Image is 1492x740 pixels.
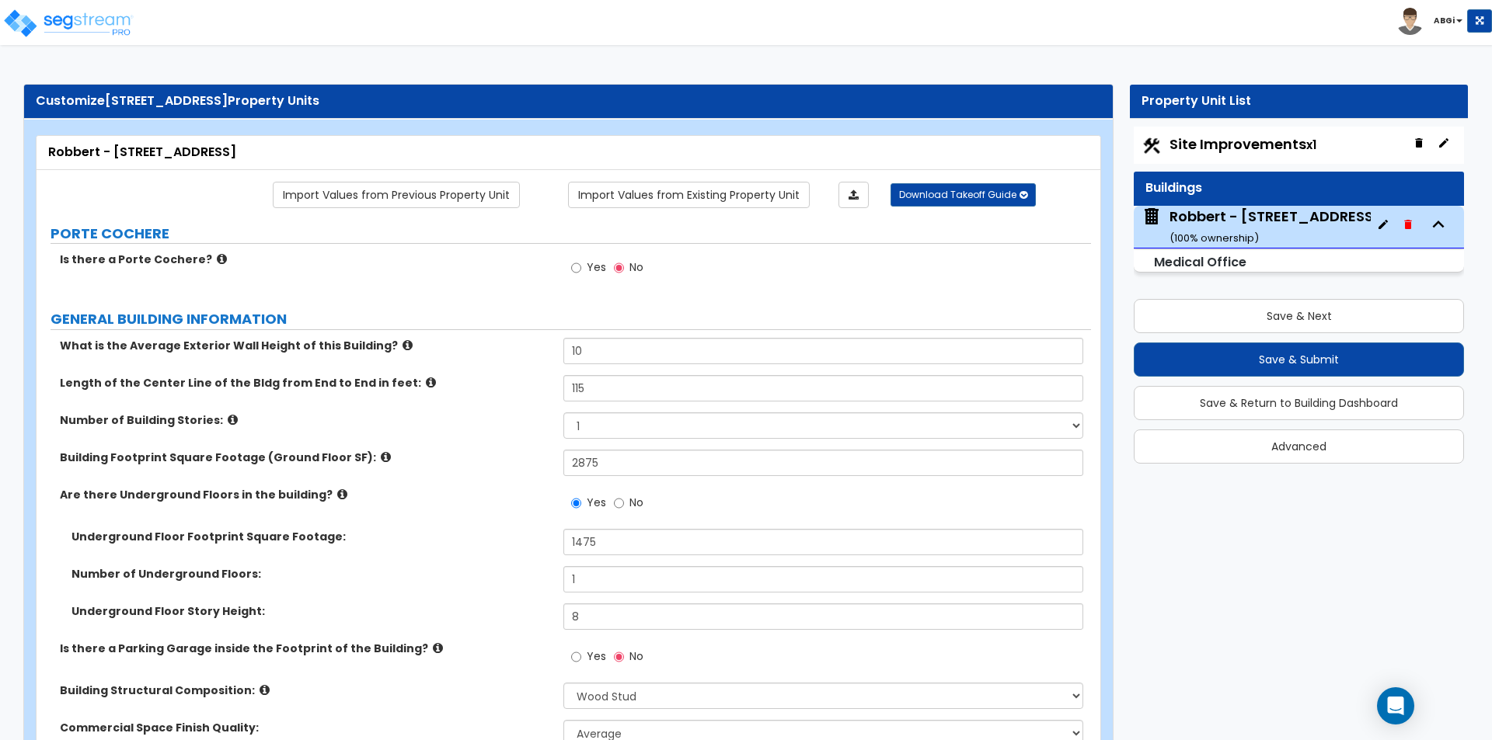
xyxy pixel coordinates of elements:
div: Property Unit List [1142,92,1456,110]
span: Yes [587,648,606,664]
span: No [629,648,643,664]
small: Medical Office [1154,253,1246,271]
a: Import the dynamic attribute values from existing properties. [568,182,810,208]
input: Yes [571,648,581,665]
i: click for more info! [337,488,347,500]
span: Robbert - 6051 N. Eagle Rd [1142,207,1371,246]
label: PORTE COCHERE [51,224,1091,244]
i: click for more info! [217,253,227,265]
i: click for more info! [381,451,391,463]
label: Underground Floor Footprint Square Footage: [71,529,552,544]
img: logo_pro_r.png [2,8,134,39]
label: Are there Underground Floors in the building? [60,487,552,502]
span: Yes [587,259,606,275]
label: Is there a Porte Cochere? [60,252,552,267]
button: Save & Return to Building Dashboard [1134,386,1464,420]
span: Yes [587,495,606,510]
div: Customize Property Units [36,92,1101,110]
button: Save & Next [1134,299,1464,333]
input: No [614,259,624,276]
small: x1 [1306,137,1316,153]
img: Construction.png [1142,136,1162,156]
label: Is there a Parking Garage inside the Footprint of the Building? [60,641,552,656]
span: No [629,259,643,275]
span: Site Improvements [1170,134,1316,154]
b: ABGi [1434,15,1455,26]
label: Length of the Center Line of the Bldg from End to End in feet: [60,375,552,391]
small: ( 100 % ownership) [1170,231,1259,245]
a: Import the dynamic attributes value through Excel sheet [838,182,869,208]
label: Number of Building Stories: [60,412,552,428]
input: Yes [571,495,581,512]
div: Robbert - [STREET_ADDRESS] [1170,207,1380,246]
span: Download Takeoff Guide [899,188,1016,201]
button: Save & Submit [1134,342,1464,377]
div: Robbert - [STREET_ADDRESS] [48,144,1089,162]
div: Open Intercom Messenger [1377,687,1414,724]
i: click for more info! [228,414,238,426]
label: Commercial Space Finish Quality: [60,720,552,735]
label: Building Footprint Square Footage (Ground Floor SF): [60,450,552,465]
i: click for more info! [260,684,270,696]
img: building.svg [1142,207,1162,227]
i: click for more info! [403,339,413,351]
img: avatar.png [1396,8,1424,35]
span: [STREET_ADDRESS] [105,92,228,109]
label: Underground Floor Story Height: [71,603,552,619]
label: What is the Average Exterior Wall Height of this Building? [60,338,552,353]
button: Advanced [1134,429,1464,464]
input: Yes [571,259,581,276]
label: GENERAL BUILDING INFORMATION [51,309,1091,329]
input: No [614,495,624,512]
i: click for more info! [426,377,436,388]
button: Download Takeoff Guide [891,183,1036,207]
input: No [614,648,624,665]
label: Building Structural Composition: [60,683,552,698]
a: Import the dynamic attribute values from previous properties. [273,182,520,208]
span: No [629,495,643,510]
i: click for more info! [433,642,443,654]
div: Buildings [1145,179,1452,197]
label: Number of Underground Floors: [71,566,552,582]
